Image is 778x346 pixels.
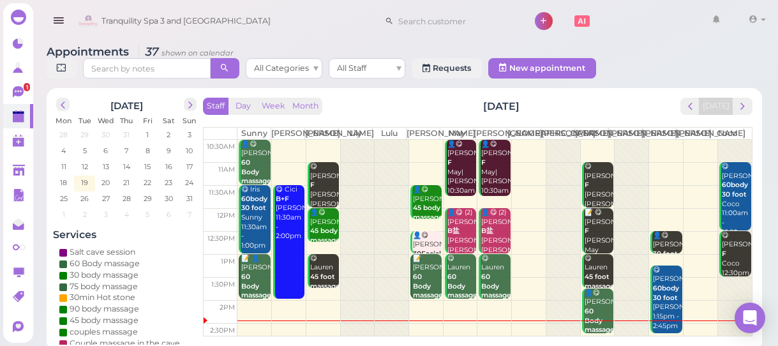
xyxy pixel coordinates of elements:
b: F [585,181,589,189]
span: 1pm [220,257,234,266]
i: 37 [138,45,234,58]
span: 31 [185,193,194,204]
div: 👤😋 [PERSON_NAME] May|[PERSON_NAME] 10:30am - 11:45am [447,140,476,215]
span: 1 [145,129,150,140]
span: 3 [186,129,193,140]
span: 14 [121,161,131,172]
div: 😋 Iris Sunny 11:30am - 1:00pm [241,185,270,251]
button: Month [288,98,322,115]
span: All Staff [337,63,366,73]
span: 4 [60,145,67,156]
span: 28 [58,129,69,140]
div: Salt cave session [70,246,135,258]
th: [PERSON_NAME] [474,128,507,139]
div: 45 body massage [70,315,138,326]
span: 11 [59,161,67,172]
span: 2:30pm [209,326,234,335]
span: 29 [142,193,153,204]
b: B+F [276,195,289,203]
h4: Services [53,229,200,241]
div: 👤😋 [PERSON_NAME] [PERSON_NAME] 11:30am - 12:15pm [412,185,442,260]
th: [PERSON_NAME] [575,128,609,139]
h2: [DATE] [483,99,520,114]
div: 👤😋 [PERSON_NAME] Sunny 10:30am - 11:30am [241,140,270,224]
b: F [585,227,589,235]
button: prev [56,98,70,111]
span: 19 [80,177,89,188]
b: 60 Body massage [241,273,271,299]
b: 30Facial [413,250,441,258]
button: next [733,98,752,115]
span: 6 [165,209,172,220]
button: next [183,98,197,111]
div: 👤😋 [PERSON_NAME] [PERSON_NAME] 12:30pm - 1:00pm [652,231,682,306]
b: 60 Body massage [585,307,615,334]
span: New appointment [509,63,585,73]
span: 22 [142,177,153,188]
th: Coco [710,128,744,139]
div: 👤😋 [PERSON_NAME] [PERSON_NAME] 12:00pm - 12:45pm [310,208,339,283]
span: 23 [163,177,174,188]
span: Tue [78,116,91,125]
span: 15 [143,161,152,172]
b: 60 Body massage [413,273,443,299]
div: 30min Hot stone [70,292,135,303]
span: 2pm [219,303,234,312]
span: 12pm [216,211,234,220]
button: New appointment [488,58,596,79]
span: Tranquility Spa 3 and [GEOGRAPHIC_DATA] [101,3,271,39]
span: 20 [100,177,111,188]
span: Thu [120,116,133,125]
th: Sunny [237,128,271,139]
b: F [447,158,452,167]
span: 12 [80,161,89,172]
b: 60 Body massage [241,158,271,185]
th: [PERSON_NAME] [608,128,642,139]
div: Open Intercom Messenger [735,303,765,333]
b: 45 foot massage [585,273,615,290]
span: All Categories [254,63,309,73]
span: 30 [163,193,174,204]
div: 👤😋 [PERSON_NAME] May|[PERSON_NAME] 10:30am - 11:45am [481,140,510,215]
button: Day [228,98,258,115]
span: 5 [144,209,151,220]
h2: [DATE] [110,98,143,112]
th: [PERSON_NAME] [642,128,676,139]
span: 24 [184,177,195,188]
span: 1 [24,83,30,91]
div: 😋 [PERSON_NAME] [PERSON_NAME]|[PERSON_NAME] 11:00am - 12:00pm [584,162,613,237]
b: 30 foot massage [653,250,683,267]
span: Wed [97,116,114,125]
span: Appointments [47,45,132,58]
b: B盐 [481,227,493,235]
span: 29 [79,129,90,140]
input: Search by notes [83,58,211,79]
th: Lulu [372,128,406,139]
th: Lily [338,128,372,139]
b: 60 Body massage [481,273,511,299]
span: 10:30am [206,142,234,151]
th: [PERSON_NAME] [305,128,339,139]
a: Requests [412,58,482,79]
div: 😋 [PERSON_NAME] Coco 11:00am - 12:30pm [721,162,751,237]
span: Mon [56,116,71,125]
span: 7 [123,145,130,156]
span: 7 [186,209,193,220]
div: 75 body massage [70,281,138,292]
span: 18 [59,177,68,188]
th: May [440,128,474,139]
div: 30 body massage [70,269,138,281]
span: 28 [121,193,131,204]
span: 5 [81,145,87,156]
button: [DATE] [699,98,733,115]
span: 10 [184,145,194,156]
div: 😋 Cici [PERSON_NAME] 11:30am - 2:00pm [275,185,304,241]
div: 😋 [PERSON_NAME] [PERSON_NAME] 1:15pm - 2:45pm [652,266,682,331]
div: couples massage [70,326,138,338]
a: 1 [3,80,33,104]
div: 👤😋 (2) [PERSON_NAME] [PERSON_NAME]|[PERSON_NAME] 12:00pm - 1:00pm [447,208,476,283]
th: [PERSON_NAME] [271,128,305,139]
button: Staff [203,98,228,115]
div: 👤😋 [PERSON_NAME] [PERSON_NAME] 12:30pm - 1:00pm [412,231,442,297]
span: Fri [142,116,152,125]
